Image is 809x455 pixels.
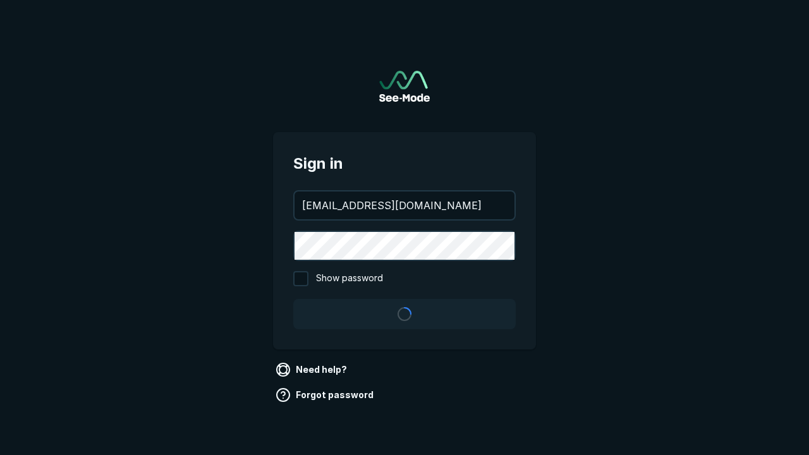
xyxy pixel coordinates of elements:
a: Forgot password [273,385,379,405]
img: See-Mode Logo [379,71,430,102]
input: your@email.com [295,191,514,219]
span: Sign in [293,152,516,175]
a: Need help? [273,360,352,380]
span: Show password [316,271,383,286]
a: Go to sign in [379,71,430,102]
